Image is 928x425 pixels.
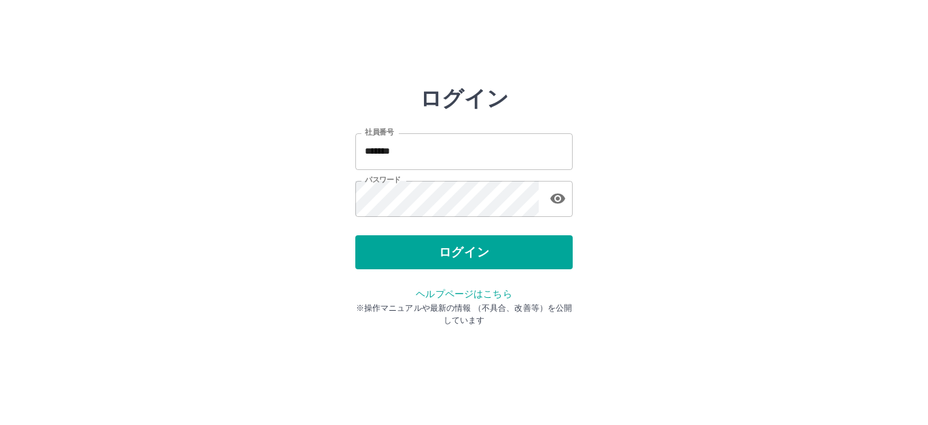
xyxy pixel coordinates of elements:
label: 社員番号 [365,127,393,137]
h2: ログイン [420,86,509,112]
p: ※操作マニュアルや最新の情報 （不具合、改善等）を公開しています [355,302,573,326]
button: ログイン [355,235,573,269]
a: ヘルプページはこちら [416,288,512,299]
label: パスワード [365,175,401,185]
